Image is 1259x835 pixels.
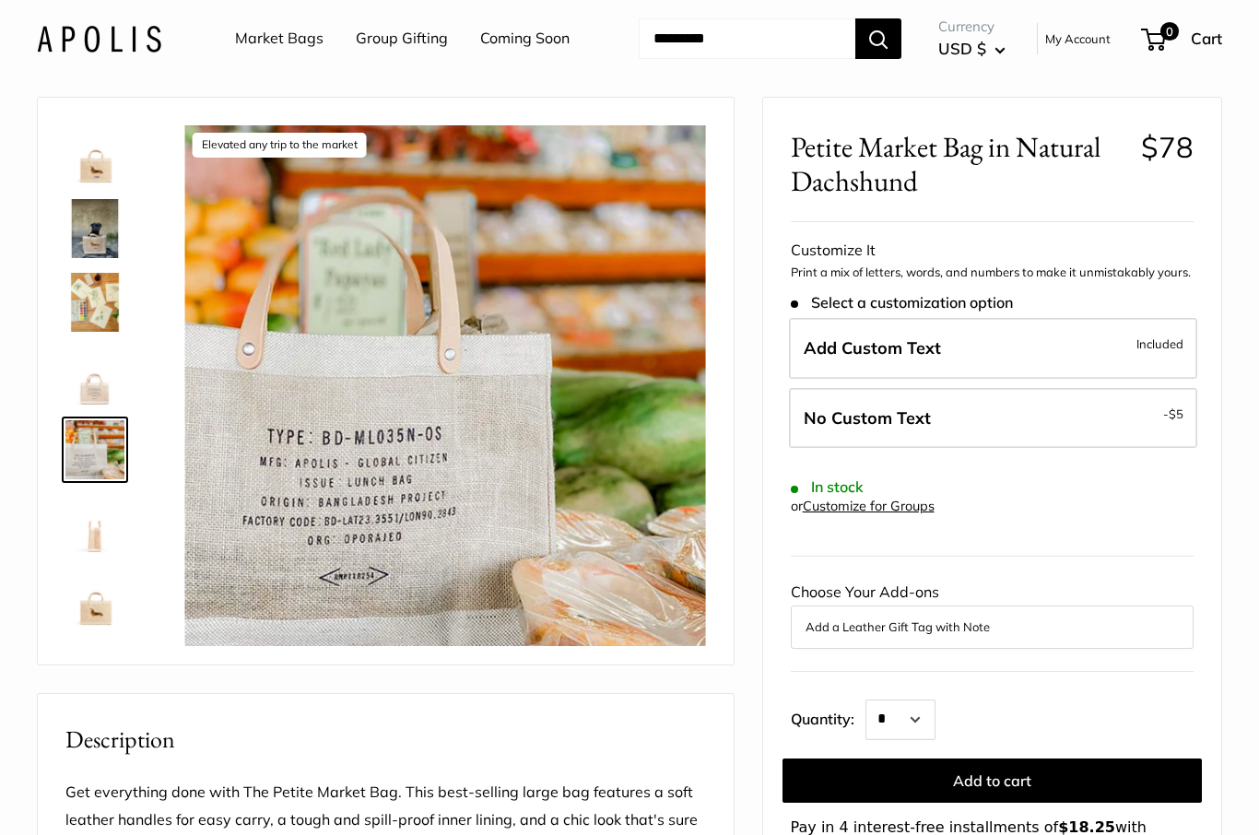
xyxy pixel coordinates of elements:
a: Coming Soon [480,25,570,53]
span: No Custom Text [804,407,931,429]
img: Petite Market Bag in Natural Dachshund [65,199,124,258]
a: Petite Market Bag in Natural Dachshund [62,564,128,630]
img: description_Side view of the Petite Market Bag [65,494,124,553]
a: description_Seal of authenticity printed on the backside of every bag. [62,343,128,409]
span: Included [1136,333,1183,355]
a: Customize for Groups [803,498,935,514]
a: Petite Market Bag in Natural Dachshund [62,195,128,262]
span: USD $ [938,39,986,58]
div: Choose Your Add-ons [791,579,1194,649]
span: Currency [938,14,1006,40]
span: Petite Market Bag in Natural Dachshund [791,130,1127,198]
label: Add Custom Text [789,318,1197,379]
img: description_Elevated any trip to the market [65,420,124,479]
input: Search... [639,18,855,59]
a: Market Bags [235,25,324,53]
button: USD $ [938,34,1006,64]
p: Print a mix of letters, words, and numbers to make it unmistakably yours. [791,264,1194,282]
span: Add Custom Text [804,337,941,359]
span: In stock [791,478,864,496]
button: Search [855,18,901,59]
span: Select a customization option [791,294,1013,312]
a: Petite Market Bag in Natural Dachshund [62,122,128,188]
img: description_Seal of authenticity printed on the backside of every bag. [65,347,124,406]
img: Petite Market Bag in Natural Dachshund [65,125,124,184]
div: Elevated any trip to the market [193,133,367,158]
button: Add to cart [782,759,1202,803]
label: Quantity: [791,694,865,740]
div: or [791,494,935,519]
a: description_The artist's desk in Ventura CA [62,269,128,335]
label: Leave Blank [789,388,1197,449]
img: Petite Market Bag in Natural Dachshund [65,568,124,627]
span: Cart [1191,29,1222,48]
a: description_Side view of the Petite Market Bag [62,490,128,557]
span: 0 [1160,22,1179,41]
span: $5 [1169,406,1183,421]
img: Apolis [37,25,161,52]
span: - [1163,403,1183,425]
h2: Description [65,722,706,758]
span: $78 [1141,129,1194,165]
div: Customize It [791,237,1194,265]
img: description_The artist's desk in Ventura CA [65,273,124,332]
a: 0 Cart [1143,24,1222,53]
img: description_Elevated any trip to the market [185,125,706,646]
a: description_Elevated any trip to the market [62,417,128,483]
a: Group Gifting [356,25,448,53]
a: My Account [1045,28,1111,50]
button: Add a Leather Gift Tag with Note [806,616,1179,638]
